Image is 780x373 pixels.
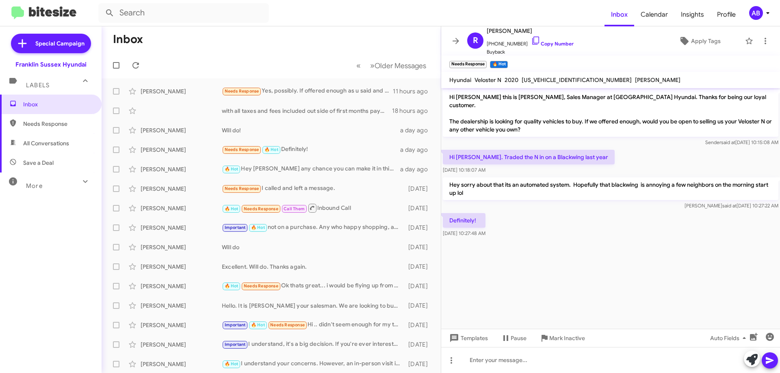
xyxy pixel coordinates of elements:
div: AB [749,6,763,20]
span: [PERSON_NAME] [DATE] 10:27:22 AM [685,203,778,209]
span: Labels [26,82,50,89]
a: Inbox [604,3,634,26]
div: [PERSON_NAME] [141,243,222,251]
div: [PERSON_NAME] [141,87,222,95]
span: Important [225,342,246,347]
span: Buyback [487,48,574,56]
small: 🔥 Hot [490,61,507,68]
span: Needs Response [244,206,278,211]
span: said at [722,203,737,209]
div: [DATE] [404,263,434,271]
div: [PERSON_NAME] [141,263,222,271]
div: [DATE] [404,282,434,290]
div: [PERSON_NAME] [141,165,222,173]
div: [DATE] [404,321,434,329]
a: Copy Number [531,41,574,47]
nav: Page navigation example [352,57,431,74]
input: Search [98,3,269,23]
div: [DATE] [404,302,434,310]
div: a day ago [400,126,434,134]
span: Save a Deal [23,159,54,167]
h1: Inbox [113,33,143,46]
a: Insights [674,3,711,26]
span: 🔥 Hot [225,206,238,211]
span: Call Them [284,206,305,211]
button: Mark Inactive [533,331,591,345]
div: Ok thats great... i would be flying up from [US_STATE] for this so its important that it works ou... [222,281,404,291]
button: Auto Fields [704,331,756,345]
span: 🔥 Hot [251,322,265,328]
span: « [356,60,361,71]
span: Needs Response [225,147,259,152]
span: Inbox [23,100,92,108]
span: R [473,34,478,47]
div: [PERSON_NAME] [141,321,222,329]
div: Hey [PERSON_NAME] any chance you can make it in this week? we have a great assortment of vehicle ... [222,164,400,174]
div: [DATE] [404,341,434,349]
span: [DATE] 10:27:48 AM [443,230,485,236]
span: All Conversations [23,139,69,147]
div: Hello. It is [PERSON_NAME] your salesman. We are looking to buy cars, but obv if you want to try ... [222,302,404,310]
div: [DATE] [404,185,434,193]
span: [PHONE_NUMBER] [487,36,574,48]
button: AB [742,6,771,20]
span: 🔥 Hot [264,147,278,152]
div: Franklin Sussex Hyundai [15,60,87,69]
div: Yes, possibly. If offered enough as u said and payments on new vehicle are less than what we have... [222,86,393,96]
span: Needs Response [244,283,278,289]
span: Veloster N [474,76,501,84]
div: 11 hours ago [393,87,434,95]
div: [PERSON_NAME] [141,146,222,154]
span: Needs Response [270,322,305,328]
div: [PERSON_NAME] [141,302,222,310]
span: [US_VEHICLE_IDENTIFICATION_NUMBER] [522,76,632,84]
div: I understand, it's a big decision. If you're ever interested in exploring options for your vehicl... [222,340,404,349]
a: Calendar [634,3,674,26]
span: [PERSON_NAME] [487,26,574,36]
div: Will do! [222,126,400,134]
span: Pause [511,331,526,345]
span: More [26,182,43,190]
p: Hi [PERSON_NAME]. Traded the N in on a Blackwing last year [443,150,615,164]
span: Needs Response [225,88,259,94]
div: [PERSON_NAME] [141,126,222,134]
div: with all taxes and fees included out side of first months payment $399 a month . which is a much ... [222,107,392,115]
span: Sender [DATE] 10:15:08 AM [705,139,778,145]
div: not on a purchase. Any who happy shopping, any questions feel free to reach out [222,223,404,232]
button: Templates [441,331,494,345]
small: Needs Response [449,61,487,68]
span: 🔥 Hot [225,361,238,367]
span: 🔥 Hot [251,225,265,230]
p: Definitely! [443,213,485,228]
div: [DATE] [404,224,434,232]
a: Profile [711,3,742,26]
div: [PERSON_NAME] [141,185,222,193]
div: [PERSON_NAME] [141,204,222,212]
div: Hi .. didn't seem enough for my trade .. honestly another dealer offered me 48490 right off the b... [222,320,404,330]
p: Hey sorry about that its an automated system. Hopefully that blackwing is annoying a few neighbor... [443,177,778,200]
span: Needs Response [225,186,259,191]
button: Pause [494,331,533,345]
button: Next [365,57,431,74]
span: 🔥 Hot [225,166,238,172]
div: Definitely! [222,145,400,154]
p: Hi [PERSON_NAME] this is [PERSON_NAME], Sales Manager at [GEOGRAPHIC_DATA] Hyundai. Thanks for be... [443,90,778,137]
div: I called and left a message. [222,184,404,193]
span: Auto Fields [710,331,749,345]
a: Special Campaign [11,34,91,53]
span: Needs Response [23,120,92,128]
span: Important [225,322,246,328]
div: [DATE] [404,243,434,251]
div: Inbound Call [222,203,404,213]
span: Apply Tags [691,34,721,48]
div: [PERSON_NAME] [141,224,222,232]
div: [DATE] [404,204,434,212]
div: a day ago [400,165,434,173]
div: Excellent. Will do. Thanks again. [222,263,404,271]
div: [PERSON_NAME] [141,341,222,349]
span: Hyundai [449,76,471,84]
span: [PERSON_NAME] [635,76,680,84]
